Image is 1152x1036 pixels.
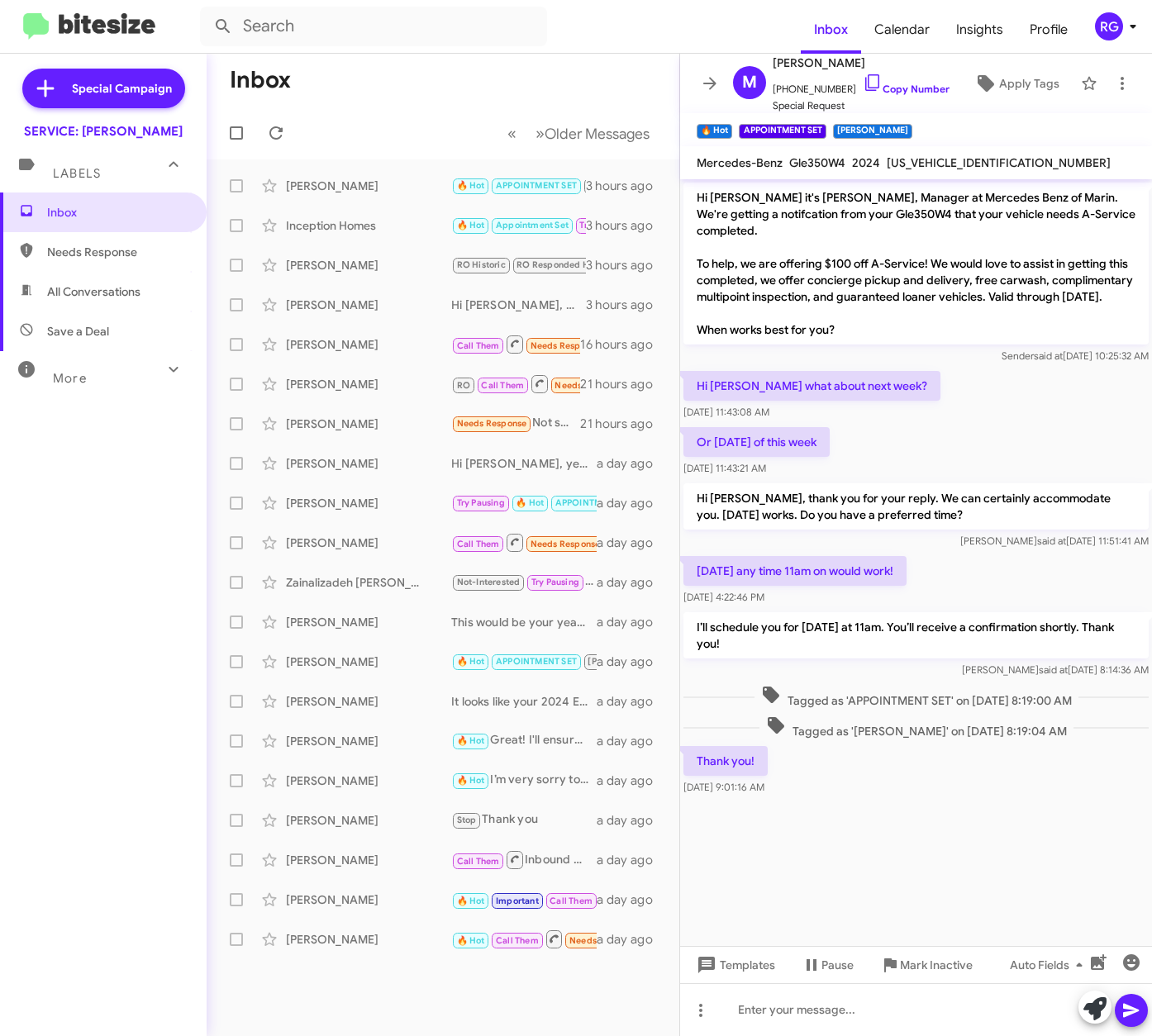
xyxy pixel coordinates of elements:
[693,950,775,980] span: Templates
[588,656,661,667] span: [PERSON_NAME]
[962,663,1149,676] span: [PERSON_NAME] [DATE] 8:14:36 AM
[230,67,291,93] h1: Inbox
[833,124,912,139] small: [PERSON_NAME]
[496,180,577,191] span: APPOINTMENT SET
[852,155,880,170] span: 2024
[789,155,845,170] span: Gle350W4
[597,574,666,591] div: a day ago
[597,535,666,551] div: a day ago
[53,166,101,181] span: Labels
[451,373,580,394] div: Inbound Call
[457,935,485,946] span: 🔥 Hot
[773,97,950,114] span: Special Request
[569,935,640,946] span: Needs Response
[451,849,597,870] div: Inbound Call
[457,259,506,270] span: RO Historic
[597,455,666,472] div: a day ago
[683,483,1149,530] p: Hi [PERSON_NAME], thank you for your reply. We can certainly accommodate you. [DATE] works. Do yo...
[457,539,500,549] span: Call Them
[451,810,597,829] div: Thank you
[531,539,601,549] span: Needs Response
[597,614,666,630] div: a day ago
[286,931,451,948] div: [PERSON_NAME]
[959,69,1073,98] button: Apply Tags
[683,556,907,586] p: [DATE] any time 11am on would work!
[457,856,500,867] span: Call Them
[579,220,627,230] span: Try Pausing
[286,336,451,353] div: [PERSON_NAME]
[451,414,580,433] div: Not satisfied. We have another flat tire right now just a week after this flat tire. We had a sus...
[72,80,172,97] span: Special Campaign
[47,323,109,340] span: Save a Deal
[683,406,769,418] span: [DATE] 11:43:08 AM
[531,340,601,351] span: Needs Response
[286,733,451,749] div: [PERSON_NAME]
[457,497,505,508] span: Try Pausing
[286,614,451,630] div: [PERSON_NAME]
[683,591,764,603] span: [DATE] 4:22:46 PM
[683,612,1149,658] p: I’ll schedule you for [DATE] at 11am. You’ll receive a confirmation shortly. Thank you!
[887,155,1111,170] span: [US_VEHICLE_IDENTIFICATION_NUMBER]
[755,685,1078,709] span: Tagged as 'APPOINTMENT SET' on [DATE] 8:19:00 AM
[481,380,524,391] span: Call Them
[739,124,826,139] small: APPOINTMENT SET
[451,297,586,313] div: Hi [PERSON_NAME], your vehicle is now due for the factory-required service (spark plugs, transfer...
[457,656,485,667] span: 🔥 Hot
[286,772,451,789] div: [PERSON_NAME]
[457,340,500,351] span: Call Them
[999,69,1059,98] span: Apply Tags
[683,371,940,401] p: Hi [PERSON_NAME] what about next week?
[286,574,451,591] div: Zainalizadeh [PERSON_NAME]
[580,376,666,392] div: 21 hours ago
[451,889,597,910] div: Inbound Call
[597,495,666,511] div: a day ago
[960,535,1149,547] span: [PERSON_NAME] [DATE] 11:51:41 AM
[286,653,451,670] div: [PERSON_NAME]
[47,283,140,300] span: All Conversations
[861,6,943,54] a: Calendar
[457,577,521,587] span: Not-Interested
[22,69,185,108] a: Special Campaign
[47,244,188,260] span: Needs Response
[451,334,580,354] div: Inbound Call
[867,950,986,980] button: Mark Inactive
[496,656,577,667] span: APPOINTMENT SET
[457,896,485,906] span: 🔥 Hot
[1037,535,1066,547] span: said at
[597,733,666,749] div: a day ago
[597,772,666,789] div: a day ago
[801,6,861,54] a: Inbox
[457,735,485,746] span: 🔥 Hot
[507,123,516,144] span: «
[1034,349,1063,362] span: said at
[586,297,666,313] div: 3 hours ago
[545,125,650,143] span: Older Messages
[451,652,597,671] div: Thank you!
[451,455,597,472] div: Hi [PERSON_NAME], yes the $299 Service A special is still available through the end of the month....
[457,220,485,230] span: 🔥 Hot
[683,462,766,474] span: [DATE] 11:43:21 AM
[1010,950,1089,980] span: Auto Fields
[498,116,659,150] nav: Page navigation example
[496,220,569,230] span: Appointment Set
[580,336,666,353] div: 16 hours ago
[900,950,973,980] span: Mark Inactive
[1095,12,1123,40] div: RG
[586,178,666,194] div: 3 hours ago
[516,497,544,508] span: 🔥 Hot
[286,257,451,273] div: [PERSON_NAME]
[1002,349,1149,362] span: Sender [DATE] 10:25:32 AM
[1016,6,1081,54] span: Profile
[497,116,526,150] button: Previous
[53,371,87,386] span: More
[286,178,451,194] div: [PERSON_NAME]
[683,183,1149,345] p: Hi [PERSON_NAME] it's [PERSON_NAME], Manager at Mercedes Benz of Marin. We're getting a notifcati...
[451,176,586,195] div: Thank you!
[773,73,950,97] span: [PHONE_NUMBER]
[457,815,477,825] span: Stop
[555,497,636,508] span: APPOINTMENT SET
[536,123,545,144] span: »
[550,896,593,906] span: Call Them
